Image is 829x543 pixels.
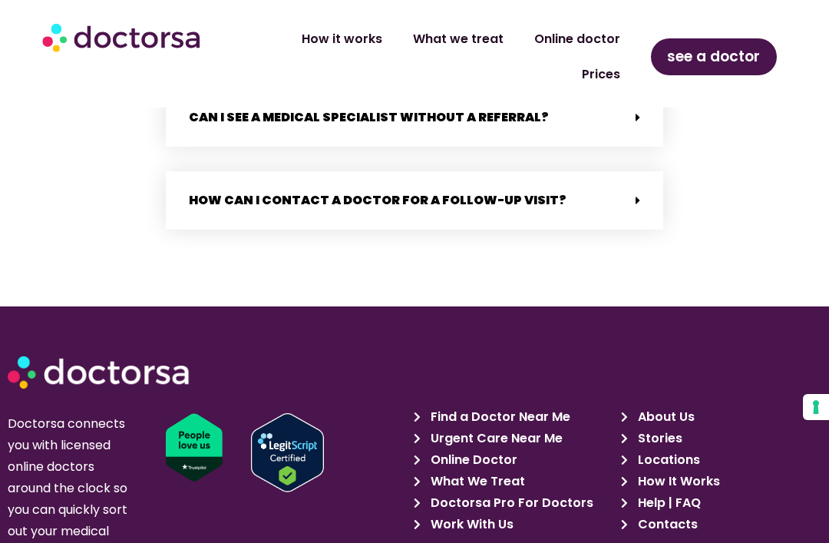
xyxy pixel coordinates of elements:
nav: Menu [227,22,636,92]
span: Work With Us [427,514,514,535]
span: Help | FAQ [634,492,701,514]
div: Can I see a medical specialist without a referral? [166,88,663,147]
img: Verify Approval for www.doctorsa.com [251,413,324,492]
a: Find a Doctor Near Me [414,406,612,428]
button: Your consent preferences for tracking technologies [803,394,829,420]
a: Online doctor [519,22,636,57]
span: Doctorsa Pro For Doctors [427,492,593,514]
span: Stories [634,428,682,449]
a: How can I contact a doctor for a follow-up visit? [189,191,566,209]
a: How it works [286,22,398,57]
span: What We Treat [427,471,525,492]
a: How It Works [621,471,819,492]
a: Contacts [621,514,819,535]
a: Online Doctor [414,449,612,471]
span: Online Doctor [427,449,517,471]
span: About Us [634,406,695,428]
a: About Us [621,406,819,428]
span: Contacts [634,514,698,535]
span: see a doctor [667,45,760,69]
span: Find a Doctor Near Me [427,406,570,428]
a: Prices [566,57,636,92]
a: Stories [621,428,819,449]
span: Locations [634,449,700,471]
span: How It Works [634,471,720,492]
a: Locations [621,449,819,471]
div: How can I contact a doctor for a follow-up visit? [166,171,663,230]
a: Verify LegitScript Approval for www.doctorsa.com [251,413,415,492]
a: Doctorsa Pro For Doctors [414,492,612,514]
a: Can I see a medical specialist without a referral? [189,108,549,126]
a: Urgent Care Near Me [414,428,612,449]
a: see a doctor [651,38,777,75]
span: Urgent Care Near Me [427,428,563,449]
a: What We Treat [414,471,612,492]
a: Work With Us [414,514,612,535]
a: What we treat [398,22,519,57]
a: Help | FAQ [621,492,819,514]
